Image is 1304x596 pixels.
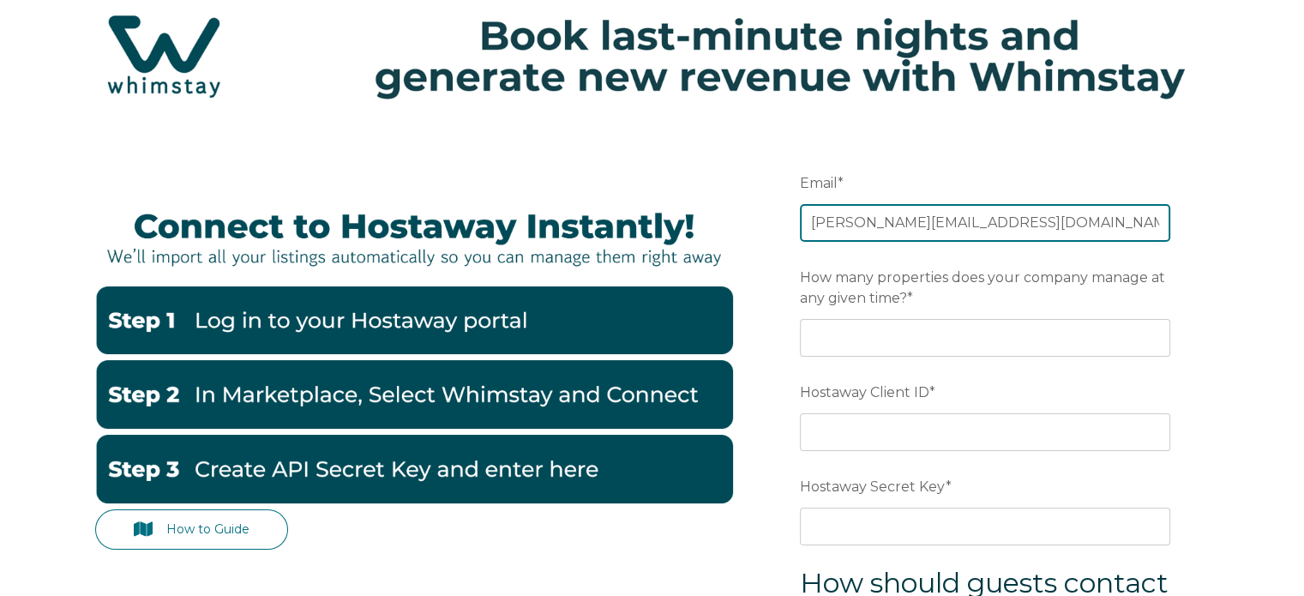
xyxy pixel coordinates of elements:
a: How to Guide [95,509,289,550]
span: Hostaway Secret Key [800,473,946,500]
span: Email [800,170,838,196]
img: Hostaway2 [95,360,733,429]
img: Hostaway3-1 [95,435,733,503]
span: Hostaway Client ID [800,379,929,406]
img: Hostaway1 [95,286,733,355]
img: Hostaway Banner [95,194,733,280]
span: How many properties does your company manage at any given time? [800,264,1165,311]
